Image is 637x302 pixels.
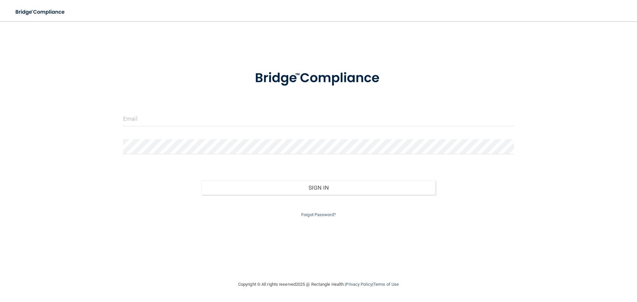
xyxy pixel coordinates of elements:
[123,111,514,126] input: Email
[201,180,436,195] button: Sign In
[10,5,71,19] img: bridge_compliance_login_screen.278c3ca4.svg
[373,282,399,287] a: Terms of Use
[346,282,372,287] a: Privacy Policy
[241,61,396,95] img: bridge_compliance_login_screen.278c3ca4.svg
[197,274,440,295] div: Copyright © All rights reserved 2025 @ Rectangle Health | |
[301,212,336,217] a: Forgot Password?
